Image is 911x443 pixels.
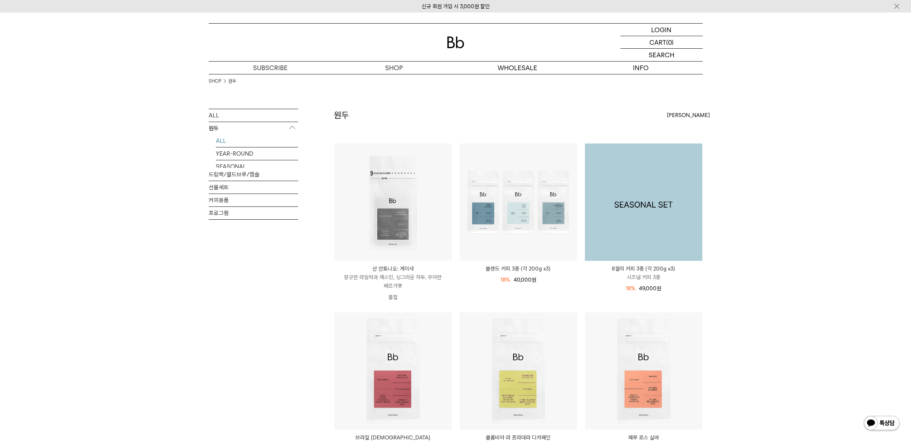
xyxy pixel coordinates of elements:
img: 1000000743_add2_021.png [585,143,702,261]
p: LOGIN [651,24,672,36]
span: 40,000 [514,277,536,283]
img: 콜롬비아 라 프라데라 디카페인 [460,312,577,430]
a: 8월의 커피 3종 (각 200g x3) [585,143,702,261]
a: 산 안토니오: 게이샤 향긋한 라일락과 재스민, 싱그러운 자두, 우아한 베르가못 [334,264,452,290]
p: 콜롬비아 라 프라데라 디카페인 [460,433,577,442]
img: 카카오톡 채널 1:1 채팅 버튼 [863,415,900,432]
img: 블렌드 커피 3종 (각 200g x3) [460,143,577,261]
a: 커피용품 [209,194,298,206]
p: 품절 [334,290,452,305]
a: 신규 회원 가입 시 3,000원 할인 [422,3,490,10]
img: 산 안토니오: 게이샤 [334,143,452,261]
p: 시즈널 커피 3종 [585,273,702,282]
a: SHOP [209,78,221,85]
a: 블렌드 커피 3종 (각 200g x3) [460,264,577,273]
a: CART (0) [620,36,703,49]
a: SEASONAL [216,160,298,173]
a: 원두 [228,78,236,85]
a: 드립백/콜드브루/캡슐 [209,168,298,181]
p: 브라질 [DEMOGRAPHIC_DATA] [334,433,452,442]
a: 프로그램 [209,207,298,219]
a: 8월의 커피 3종 (각 200g x3) 시즈널 커피 3종 [585,264,702,282]
p: (0) [666,36,674,48]
p: 페루 로스 실바 [585,433,702,442]
a: ALL [216,135,298,147]
a: 선물세트 [209,181,298,194]
img: 브라질 사맘바이아 [334,312,452,430]
p: 산 안토니오: 게이샤 [334,264,452,273]
span: 원 [656,285,661,292]
div: 18% [500,276,510,284]
span: 원 [532,277,536,283]
a: YEAR-ROUND [216,147,298,160]
p: WHOLESALE [456,62,579,74]
a: SHOP [332,62,456,74]
img: 로고 [447,36,464,48]
p: SEARCH [649,49,674,61]
div: 18% [626,284,635,293]
p: 향긋한 라일락과 재스민, 싱그러운 자두, 우아한 베르가못 [334,273,452,290]
a: LOGIN [620,24,703,36]
a: SUBSCRIBE [209,62,332,74]
img: 페루 로스 실바 [585,312,702,430]
p: CART [649,36,666,48]
span: 49,000 [639,285,661,292]
a: ALL [209,109,298,122]
h2: 원두 [334,109,349,121]
p: INFO [579,62,703,74]
p: 원두 [209,122,298,135]
span: [PERSON_NAME] [667,111,710,120]
p: 8월의 커피 3종 (각 200g x3) [585,264,702,273]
